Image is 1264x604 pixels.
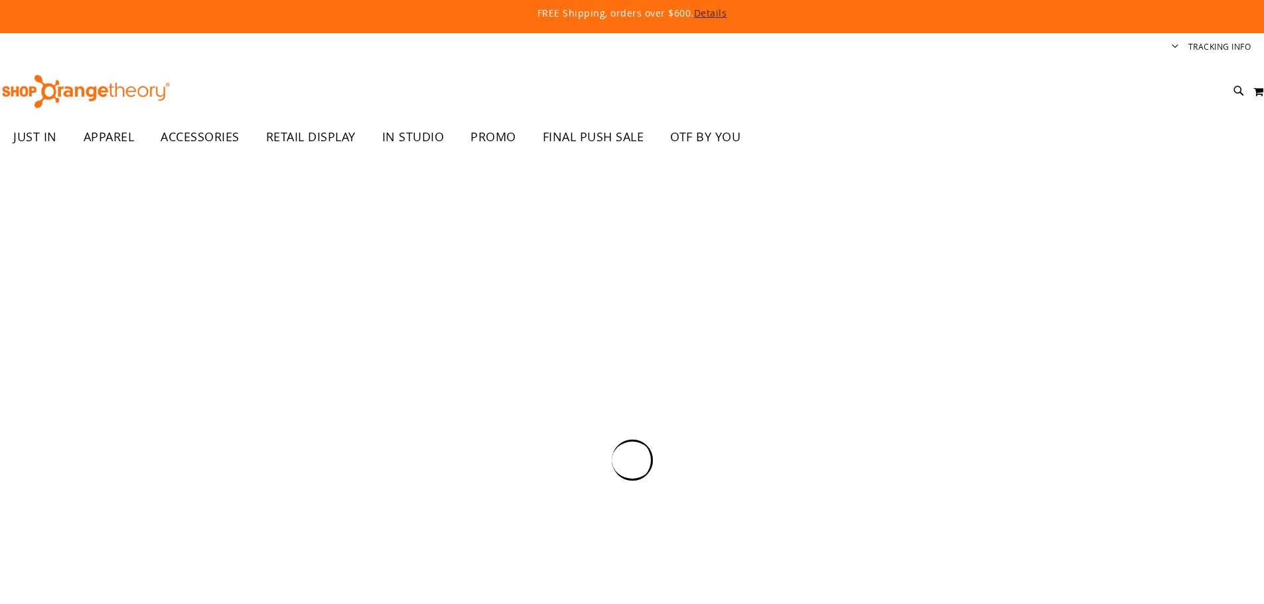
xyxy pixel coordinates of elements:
span: JUST IN [13,122,57,152]
span: OTF BY YOU [670,122,740,152]
span: FINAL PUSH SALE [543,122,644,152]
a: Details [694,7,727,19]
a: PROMO [457,122,529,152]
span: RETAIL DISPLAY [266,122,356,152]
p: FREE Shipping, orders over $600. [234,7,1030,20]
a: FINAL PUSH SALE [529,122,658,152]
a: ACCESSORIES [147,122,253,152]
span: ACCESSORIES [161,122,240,152]
span: PROMO [470,122,516,152]
a: RETAIL DISPLAY [253,122,369,152]
a: Tracking Info [1188,41,1251,52]
a: OTF BY YOU [657,122,754,152]
button: Account menu [1172,41,1178,54]
a: IN STUDIO [369,122,458,152]
span: APPAREL [84,122,135,152]
a: APPAREL [70,122,148,152]
span: IN STUDIO [382,122,445,152]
